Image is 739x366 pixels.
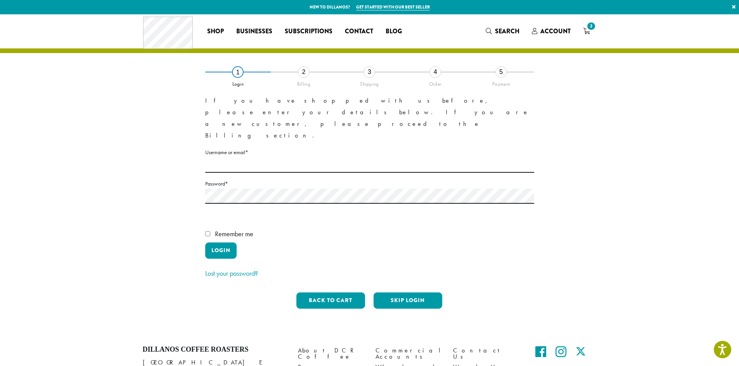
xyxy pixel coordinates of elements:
div: 4 [429,66,441,78]
div: Order [402,78,468,87]
div: 3 [363,66,375,78]
div: Shipping [337,78,403,87]
label: Username or email [205,148,534,157]
div: Billing [271,78,337,87]
span: Shop [207,27,224,36]
a: Commercial Accounts [376,345,441,362]
a: About DCR Coffee [298,345,364,362]
button: Login [205,242,237,259]
a: Get started with our best seller [356,4,430,10]
span: Blog [386,27,402,36]
button: Skip Login [374,292,442,309]
span: Subscriptions [285,27,332,36]
div: 5 [495,66,507,78]
span: 2 [586,21,596,31]
a: Contact Us [453,345,519,362]
div: Login [205,78,271,87]
span: Account [540,27,571,36]
label: Password [205,179,534,189]
p: If you have shopped with us before, please enter your details below. If you are a new customer, p... [205,95,534,141]
span: Remember me [215,229,253,238]
div: Payment [468,78,534,87]
a: Lost your password? [205,269,258,278]
div: 2 [298,66,310,78]
input: Remember me [205,231,210,236]
a: Search [479,25,526,38]
button: Back to cart [296,292,365,309]
div: 1 [232,66,244,78]
span: Businesses [236,27,272,36]
h4: Dillanos Coffee Roasters [143,345,286,354]
span: Contact [345,27,373,36]
a: Shop [201,25,230,38]
span: Search [495,27,519,36]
